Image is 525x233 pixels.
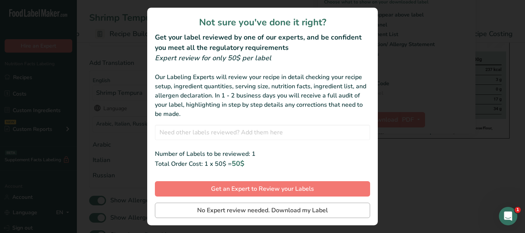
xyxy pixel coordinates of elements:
[155,53,370,63] div: Expert review for only 50$ per label
[499,207,517,225] iframe: Intercom live chat
[155,32,370,53] h2: Get your label reviewed by one of our experts, and be confident you meet all the regulatory requi...
[197,206,328,215] span: No Expert review needed. Download my Label
[155,149,370,159] div: Number of Labels to be reviewed: 1
[155,73,370,119] div: Our Labeling Experts will review your recipe in detail checking your recipe setup, ingredient qua...
[155,125,370,140] input: Need other labels reviewed? Add them here
[211,184,314,193] span: Get an Expert to Review your Labels
[155,203,370,218] button: No Expert review needed. Download my Label
[232,159,244,168] span: 50$
[155,15,370,29] h1: Not sure you've done it right?
[155,181,370,197] button: Get an Expert to Review your Labels
[515,207,521,213] span: 1
[155,159,370,169] div: Total Order Cost: 1 x 50$ =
